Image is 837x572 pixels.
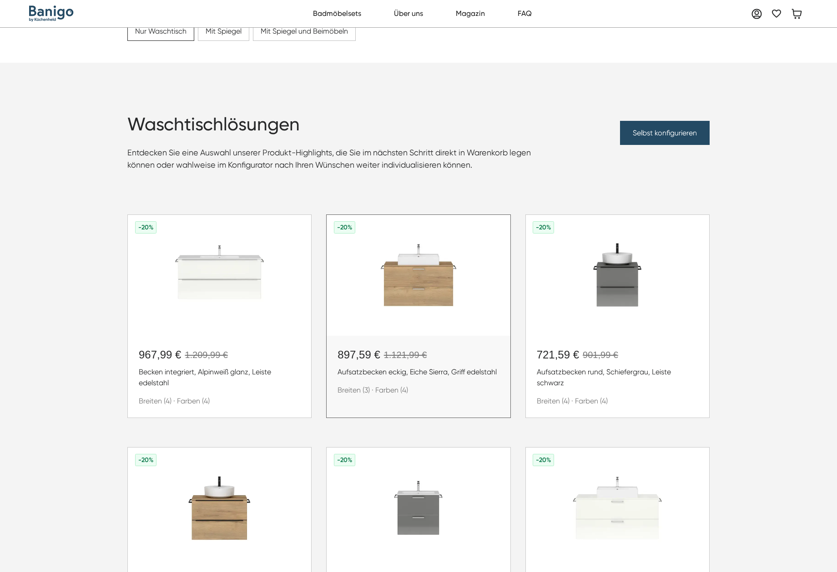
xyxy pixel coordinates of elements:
div: 1.121,99 € [384,348,427,362]
a: Über uns [389,5,428,23]
a: FAQ [513,5,537,23]
a: Mit Spiegel [198,22,249,41]
div: Nur Waschtisch [135,26,187,37]
p: Entdecken Sie eine Auswahl unserer Produkt-Highlights, die Sie im nächsten Schritt direkt in Ware... [127,146,550,171]
div: Breiten (4) · Farben (4) [139,396,300,407]
div: -20% [536,223,551,232]
a: -20%721,59 €901,99 €Aufsatzbecken rund, Schiefergrau, Leiste schwarzBreiten (4) · Farben (4) [526,215,709,418]
div: 721,59 € [537,347,579,363]
div: -20% [337,223,352,232]
div: Becken integriert, Alpinweiß glanz, Leiste edelstahl [139,367,300,388]
div: 967,99 € [139,347,181,363]
a: -20%967,99 €1.209,99 €Becken integriert, Alpinweiß glanz, Leiste edelstahlBreiten (4) · Farben (4) [128,215,311,418]
div: -20% [536,455,551,465]
div: -20% [337,455,352,465]
a: Mit Spiegel und Beimöbeln [253,22,356,41]
div: Aufsatzbecken rund, Schiefergrau, Leiste schwarz [537,367,698,388]
div: Breiten (4) · Farben (4) [537,396,698,407]
div: -20% [138,223,153,232]
div: Mit Spiegel [206,26,242,37]
div: Mit Spiegel und Beimöbeln [261,26,348,37]
a: Badmöbelsets [308,5,366,23]
a: -20%897,59 €1.121,99 €Aufsatzbecken eckig, Eiche Sierra, Griff edelstahlBreiten (3) · Farben (4) [327,215,510,418]
div: Breiten (3) · Farben (4) [338,385,499,396]
a: Nur Waschtisch [127,22,194,41]
h1: Waschtischlösungen [127,114,550,135]
a: Selbst konfigurieren [620,121,710,145]
div: 901,99 € [583,348,618,362]
div: 897,59 € [338,347,380,363]
a: home [29,5,74,22]
div: Aufsatzbecken eckig, Eiche Sierra, Griff edelstahl [338,367,499,378]
div: -20% [138,455,153,465]
div: 1.209,99 € [185,348,228,362]
a: Magazin [451,5,490,23]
